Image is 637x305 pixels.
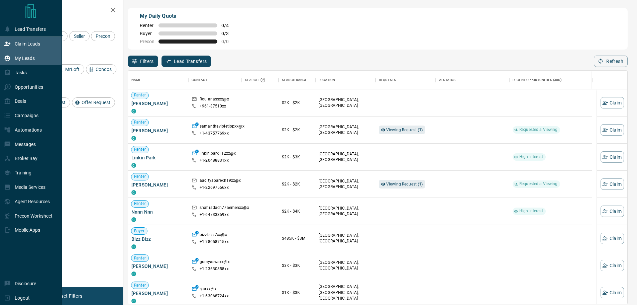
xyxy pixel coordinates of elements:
[131,154,185,161] span: Linkin Park
[131,228,147,234] span: Buyer
[131,127,185,134] span: [PERSON_NAME]
[200,239,229,245] p: +1- 78058715xx
[282,235,312,241] p: $485K - $3M
[131,255,148,261] span: Renter
[51,290,87,302] button: Reset Filters
[513,71,562,89] div: Recent Opportunities (30d)
[200,212,229,218] p: +1- 64733359xx
[79,100,113,105] span: Offer Request
[131,236,185,242] span: Bizz Bizz
[93,67,114,72] span: Condos
[594,56,628,67] button: Refresh
[319,124,372,136] p: [GEOGRAPHIC_DATA], [GEOGRAPHIC_DATA]
[517,181,560,187] span: Requested a Viewing
[131,181,185,188] span: [PERSON_NAME]
[379,71,396,89] div: Requests
[91,31,115,41] div: Precon
[601,233,624,244] button: Claim
[93,33,113,39] span: Precon
[282,262,312,269] p: $3K - $3K
[418,128,423,132] strong: ( 1 )
[221,39,236,44] span: 0 / 0
[131,244,136,249] div: condos.ca
[282,290,312,296] p: $1K - $3K
[200,286,216,293] p: sjarxx@x
[131,109,136,113] div: condos.ca
[131,190,136,195] div: condos.ca
[319,178,372,190] p: [GEOGRAPHIC_DATA], [GEOGRAPHIC_DATA]
[601,260,624,271] button: Claim
[131,283,148,288] span: Renter
[200,158,229,163] p: +1- 20488831xx
[200,96,229,103] p: Roulanassxx@x
[131,100,185,107] span: [PERSON_NAME]
[86,64,116,74] div: Condos
[200,178,241,185] p: aadityaparekh19xx@x
[200,259,230,266] p: gracyaswaxx@x
[200,232,227,239] p: bizzbizz7xx@x
[221,31,236,36] span: 0 / 3
[131,272,136,276] div: condos.ca
[200,293,229,299] p: +1- 63068724xx
[319,97,372,108] p: [GEOGRAPHIC_DATA], [GEOGRAPHIC_DATA]
[192,71,207,89] div: Contact
[379,126,425,134] div: Viewing Request (1)
[282,181,312,187] p: $2K - $2K
[282,100,312,106] p: $2K - $2K
[282,154,312,160] p: $2K - $3K
[601,206,624,217] button: Claim
[131,201,148,207] span: Renter
[200,131,229,136] p: +1- 43757769xx
[282,208,312,214] p: $2K - $4K
[131,263,185,270] span: [PERSON_NAME]
[376,71,436,89] div: Requests
[140,23,154,28] span: Renter
[319,151,372,163] p: [GEOGRAPHIC_DATA], [GEOGRAPHIC_DATA]
[200,266,229,272] p: +1- 23630858xx
[439,71,455,89] div: AI Status
[56,64,84,74] div: MrLoft
[386,128,423,132] span: Viewing Request
[72,97,115,107] div: Offer Request
[131,92,148,98] span: Renter
[200,205,249,212] p: shahradach77aemenxx@x
[601,124,624,136] button: Claim
[140,31,154,36] span: Buyer
[436,71,509,89] div: AI Status
[601,151,624,163] button: Claim
[131,290,185,297] span: [PERSON_NAME]
[200,151,236,158] p: linkin.park112xx@x
[140,39,154,44] span: Precon
[200,103,226,109] p: +961- 37510xx
[128,71,188,89] div: Name
[162,56,211,67] button: Lead Transfers
[319,233,372,244] p: [GEOGRAPHIC_DATA], [GEOGRAPHIC_DATA]
[131,217,136,222] div: condos.ca
[319,206,372,217] p: [GEOGRAPHIC_DATA], [GEOGRAPHIC_DATA]
[69,31,90,41] div: Seller
[131,299,136,303] div: condos.ca
[131,147,148,152] span: Renter
[131,136,136,141] div: condos.ca
[319,284,372,301] p: [GEOGRAPHIC_DATA], [GEOGRAPHIC_DATA], [GEOGRAPHIC_DATA]
[319,71,335,89] div: Location
[282,127,312,133] p: $2K - $2K
[131,71,141,89] div: Name
[279,71,315,89] div: Search Range
[379,180,425,188] div: Viewing Request (1)
[200,124,244,131] p: samanthavioletlopxx@x
[386,182,423,186] span: Viewing Request
[131,120,148,125] span: Renter
[131,209,185,215] span: Nnnn Nnn
[601,97,624,108] button: Claim
[315,71,376,89] div: Location
[517,127,560,133] span: Requested a Viewing
[131,174,148,179] span: Renter
[601,178,624,190] button: Claim
[72,33,87,39] span: Seller
[418,182,423,186] strong: ( 1 )
[188,71,242,89] div: Contact
[140,12,236,20] p: My Daily Quota
[200,185,229,190] p: +1- 22697556xx
[63,67,82,72] span: MrLoft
